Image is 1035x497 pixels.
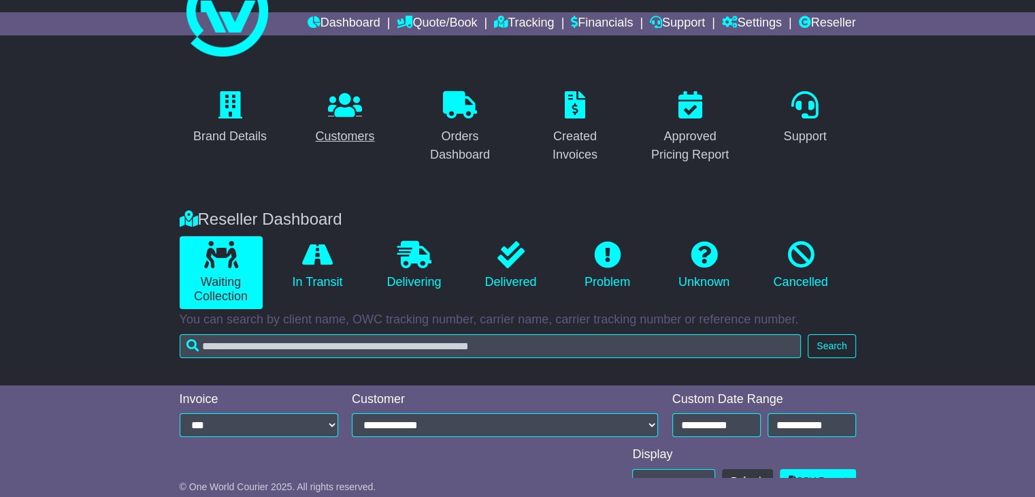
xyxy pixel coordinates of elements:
[373,236,456,295] a: Delivering
[193,127,267,146] div: Brand Details
[808,334,855,358] button: Search
[780,469,856,493] a: CSV Report
[533,127,617,164] div: Created Invoices
[180,392,339,407] div: Invoice
[798,12,855,35] a: Reseller
[184,86,276,150] a: Brand Details
[418,127,502,164] div: Orders Dashboard
[173,210,863,229] div: Reseller Dashboard
[180,481,376,492] span: © One World Courier 2025. All rights reserved.
[672,392,856,407] div: Custom Date Range
[722,469,773,493] button: Refresh
[306,86,383,150] a: Customers
[566,236,649,295] a: Problem
[650,12,705,35] a: Support
[315,127,374,146] div: Customers
[180,312,856,327] p: You can search by client name, OWC tracking number, carrier name, carrier tracking number or refe...
[774,86,835,150] a: Support
[759,236,842,295] a: Cancelled
[494,12,554,35] a: Tracking
[722,12,782,35] a: Settings
[308,12,380,35] a: Dashboard
[180,236,263,309] a: Waiting Collection
[525,86,626,169] a: Created Invoices
[410,86,511,169] a: Orders Dashboard
[470,236,553,295] a: Delivered
[352,392,659,407] div: Customer
[571,12,633,35] a: Financials
[648,127,732,164] div: Approved Pricing Report
[632,447,855,462] div: Display
[640,86,741,169] a: Approved Pricing Report
[663,236,746,295] a: Unknown
[783,127,826,146] div: Support
[397,12,477,35] a: Quote/Book
[276,236,359,295] a: In Transit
